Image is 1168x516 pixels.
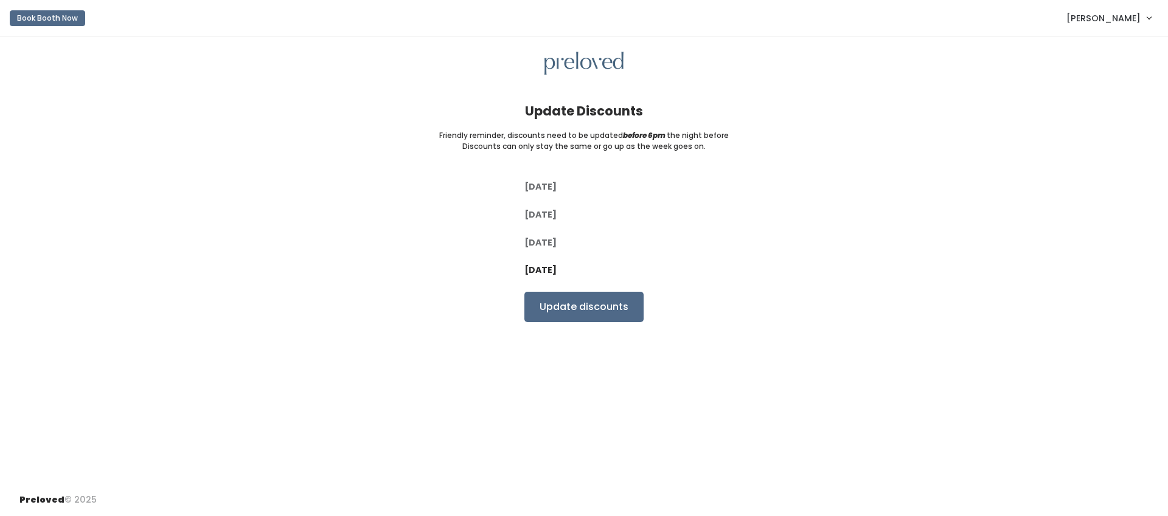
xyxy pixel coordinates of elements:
[623,130,666,140] i: before 6pm
[524,208,557,221] label: [DATE]
[10,5,85,32] a: Book Booth Now
[10,10,85,26] button: Book Booth Now
[544,52,624,75] img: preloved logo
[439,130,729,141] small: Friendly reminder, discounts need to be updated the night before
[1066,12,1141,25] span: [PERSON_NAME]
[524,292,644,322] input: Update discounts
[524,264,557,277] label: [DATE]
[1054,5,1163,31] a: [PERSON_NAME]
[524,236,557,249] label: [DATE]
[524,181,557,193] label: [DATE]
[525,104,643,118] h4: Update Discounts
[19,494,64,506] span: Preloved
[19,484,97,506] div: © 2025
[462,141,706,152] small: Discounts can only stay the same or go up as the week goes on.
